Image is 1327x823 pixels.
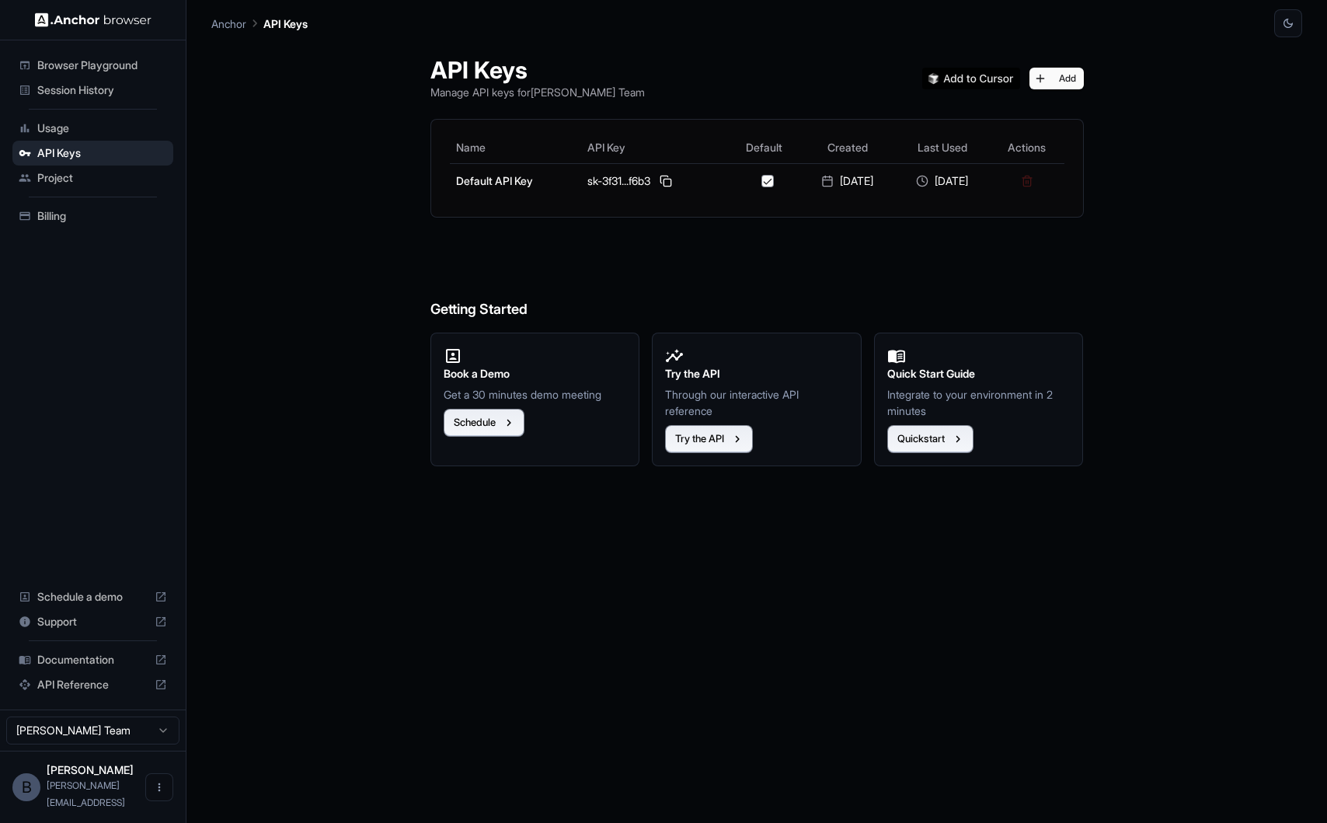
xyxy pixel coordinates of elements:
div: [DATE] [901,173,984,189]
div: Schedule a demo [12,584,173,609]
h1: API Keys [430,56,645,84]
p: Manage API keys for [PERSON_NAME] Team [430,84,645,100]
span: Usage [37,120,167,136]
img: Anchor Logo [35,12,152,27]
span: Documentation [37,652,148,668]
button: Add [1029,68,1084,89]
div: B [12,773,40,801]
div: Project [12,166,173,190]
span: API Reference [37,677,148,692]
div: sk-3f31...f6b3 [587,172,723,190]
button: Copy API key [657,172,675,190]
span: Brian Williams [47,763,134,776]
img: Add anchorbrowser MCP server to Cursor [922,68,1020,89]
h6: Getting Started [430,236,1084,321]
div: Billing [12,204,173,228]
div: API Reference [12,672,173,697]
div: Documentation [12,647,173,672]
th: Actions [990,132,1064,163]
span: Session History [37,82,167,98]
div: Usage [12,116,173,141]
p: Get a 30 minutes demo meeting [444,386,627,403]
span: brian@trypond.ai [47,779,125,808]
button: Open menu [145,773,173,801]
th: Name [450,132,581,163]
span: Schedule a demo [37,589,148,605]
div: [DATE] [806,173,889,189]
span: Browser Playground [37,58,167,73]
div: Browser Playground [12,53,173,78]
span: Support [37,614,148,629]
div: Support [12,609,173,634]
nav: breadcrumb [211,15,308,32]
h2: Book a Demo [444,365,627,382]
p: API Keys [263,16,308,32]
td: Default API Key [450,163,581,198]
span: Billing [37,208,167,224]
span: API Keys [37,145,167,161]
th: Default [728,132,800,163]
th: Created [800,132,895,163]
h2: Quick Start Guide [887,365,1071,382]
h2: Try the API [665,365,848,382]
p: Through our interactive API reference [665,386,848,419]
button: Schedule [444,409,524,437]
span: Project [37,170,167,186]
div: Session History [12,78,173,103]
th: API Key [581,132,729,163]
div: API Keys [12,141,173,166]
button: Quickstart [887,425,973,453]
p: Anchor [211,16,246,32]
th: Last Used [895,132,990,163]
button: Try the API [665,425,753,453]
p: Integrate to your environment in 2 minutes [887,386,1071,419]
